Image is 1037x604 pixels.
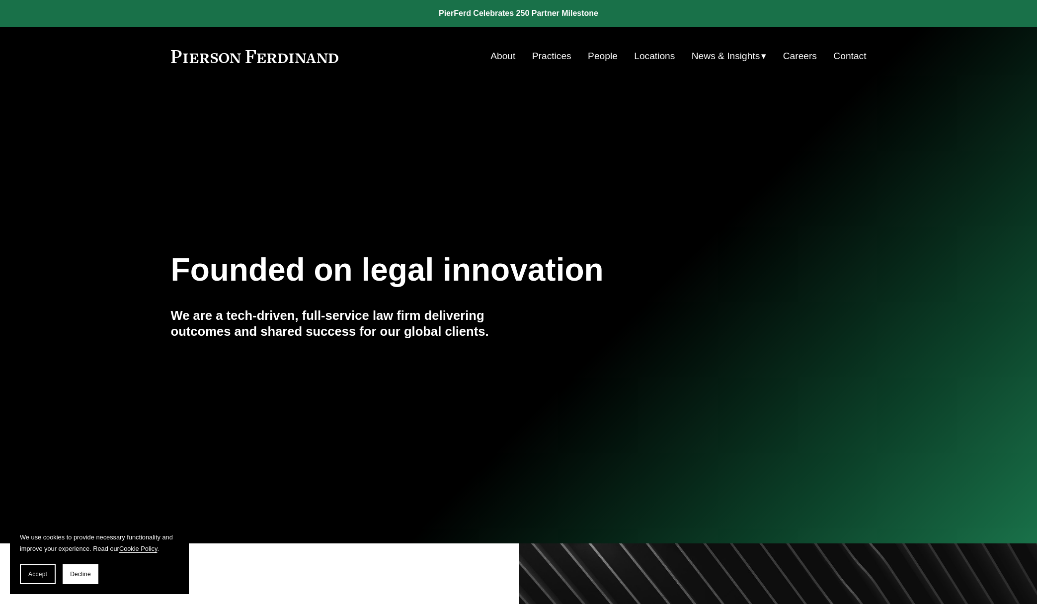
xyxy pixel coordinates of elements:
[692,47,767,66] a: folder dropdown
[10,522,189,594] section: Cookie banner
[63,564,98,584] button: Decline
[20,564,56,584] button: Accept
[532,47,571,66] a: Practices
[70,571,91,578] span: Decline
[490,47,515,66] a: About
[171,307,519,340] h4: We are a tech-driven, full-service law firm delivering outcomes and shared success for our global...
[783,47,817,66] a: Careers
[833,47,866,66] a: Contact
[28,571,47,578] span: Accept
[20,531,179,554] p: We use cookies to provide necessary functionality and improve your experience. Read our .
[692,48,760,65] span: News & Insights
[634,47,675,66] a: Locations
[588,47,618,66] a: People
[119,545,158,552] a: Cookie Policy
[171,252,751,288] h1: Founded on legal innovation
